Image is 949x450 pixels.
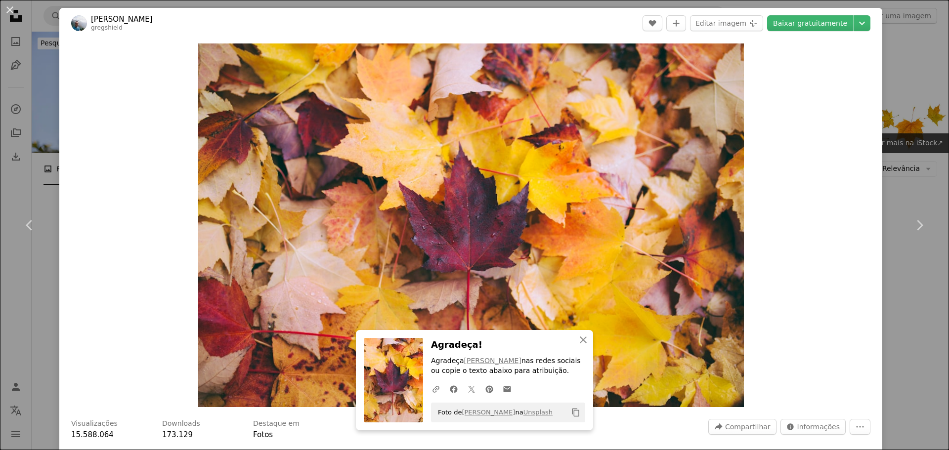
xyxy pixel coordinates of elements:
span: 173.129 [162,430,193,439]
button: Editar imagem [690,15,763,31]
a: Compartilhar no Pinterest [480,379,498,399]
button: Escolha o tamanho do download [854,15,870,31]
a: Baixar gratuitamente [767,15,853,31]
h3: Agradeça! [431,338,585,352]
span: Foto de na [433,405,553,420]
a: [PERSON_NAME] [91,14,153,24]
button: Estatísticas desta imagem [780,419,846,435]
button: Ampliar esta imagem [198,43,744,407]
img: folhas secas de bordo [198,43,744,407]
a: Compartilhar no Facebook [445,379,463,399]
button: Copiar para a área de transferência [567,404,584,421]
h3: Visualizações [71,419,118,429]
a: [PERSON_NAME] [462,409,515,416]
a: Fotos [253,430,273,439]
p: Agradeça nas redes sociais ou copie o texto abaixo para atribuição. [431,356,585,376]
a: Compartilhar por e-mail [498,379,516,399]
a: Compartilhar no Twitter [463,379,480,399]
button: Curtir [643,15,662,31]
span: 15.588.064 [71,430,114,439]
a: [PERSON_NAME] [464,357,521,365]
button: Compartilhar esta imagem [708,419,776,435]
span: Compartilhar [725,419,771,434]
span: Informações [797,419,840,434]
a: Unsplash [523,409,553,416]
a: gregshield [91,24,123,31]
button: Adicionar à coleção [666,15,686,31]
img: Ir para o perfil de Greg Shield [71,15,87,31]
h3: Destaque em [253,419,300,429]
button: Mais ações [850,419,870,435]
a: Próximo [890,178,949,273]
h3: Downloads [162,419,200,429]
